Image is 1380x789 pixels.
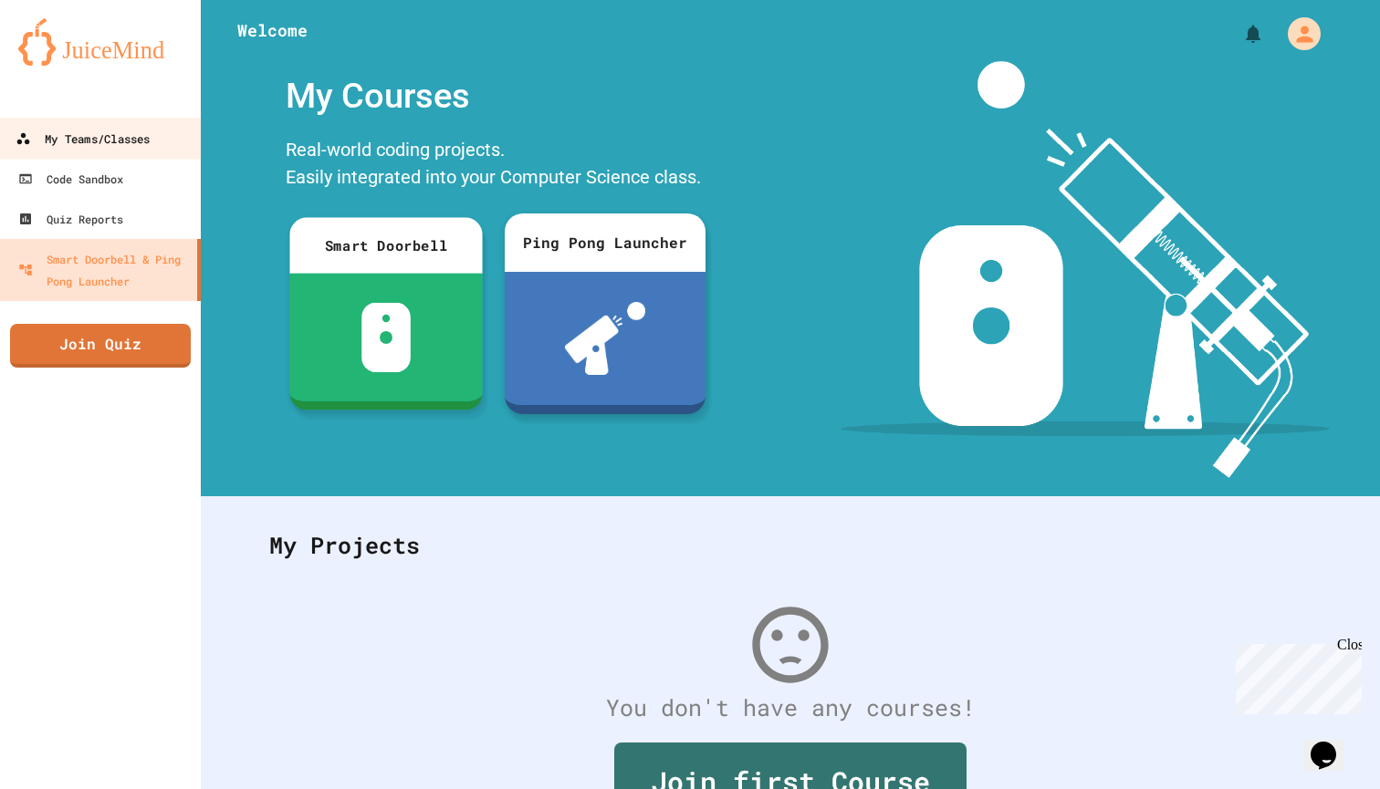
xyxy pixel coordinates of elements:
[251,690,1330,725] div: You don't have any courses!
[1228,637,1362,714] iframe: chat widget
[289,217,482,274] div: Smart Doorbell
[1208,18,1269,49] div: My Notifications
[251,510,1330,581] div: My Projects
[505,213,706,272] div: Ping Pong Launcher
[277,61,715,131] div: My Courses
[565,302,646,375] img: ppl-with-ball.png
[18,248,190,292] div: Smart Doorbell & Ping Pong Launcher
[361,303,412,373] img: sdb-white.svg
[7,7,126,116] div: Chat with us now!Close
[10,324,191,368] a: Join Quiz
[1269,13,1325,55] div: My Account
[841,61,1330,478] img: banner-image-my-projects.png
[18,18,183,66] img: logo-orange.svg
[1303,716,1362,771] iframe: chat widget
[18,208,123,230] div: Quiz Reports
[18,168,123,190] div: Code Sandbox
[277,131,715,200] div: Real-world coding projects. Easily integrated into your Computer Science class.
[16,128,150,151] div: My Teams/Classes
